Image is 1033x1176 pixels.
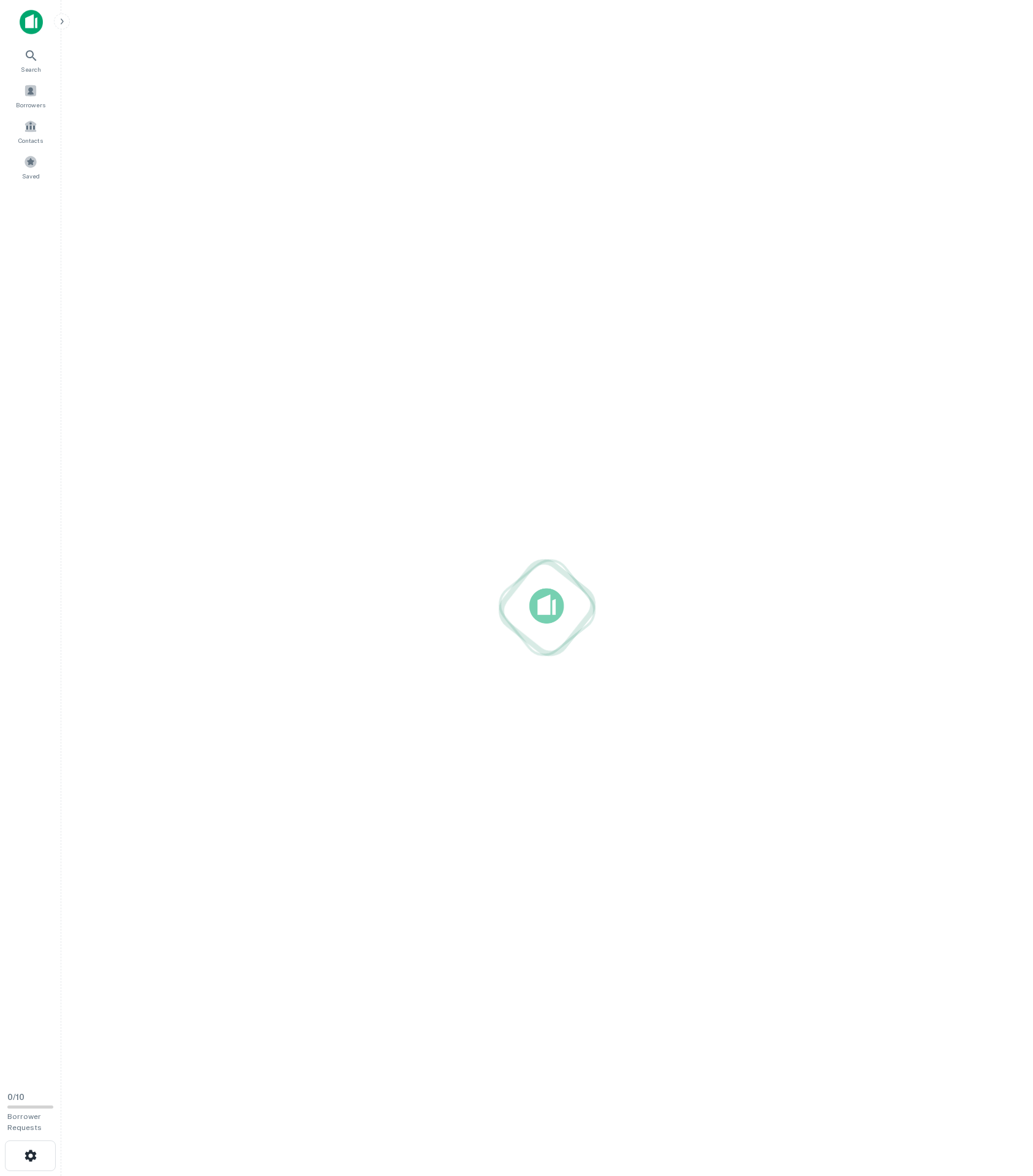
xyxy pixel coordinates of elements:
[7,1093,25,1102] span: 0 / 10
[16,100,45,110] span: Borrowers
[4,150,58,183] a: Saved
[7,1112,42,1132] span: Borrower Requests
[4,115,58,148] a: Contacts
[22,171,40,181] span: Saved
[4,79,58,112] a: Borrowers
[18,136,43,145] span: Contacts
[4,44,58,77] a: Search
[972,1078,1033,1137] iframe: Chat Widget
[20,10,43,34] img: capitalize-icon.png
[21,64,41,74] span: Search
